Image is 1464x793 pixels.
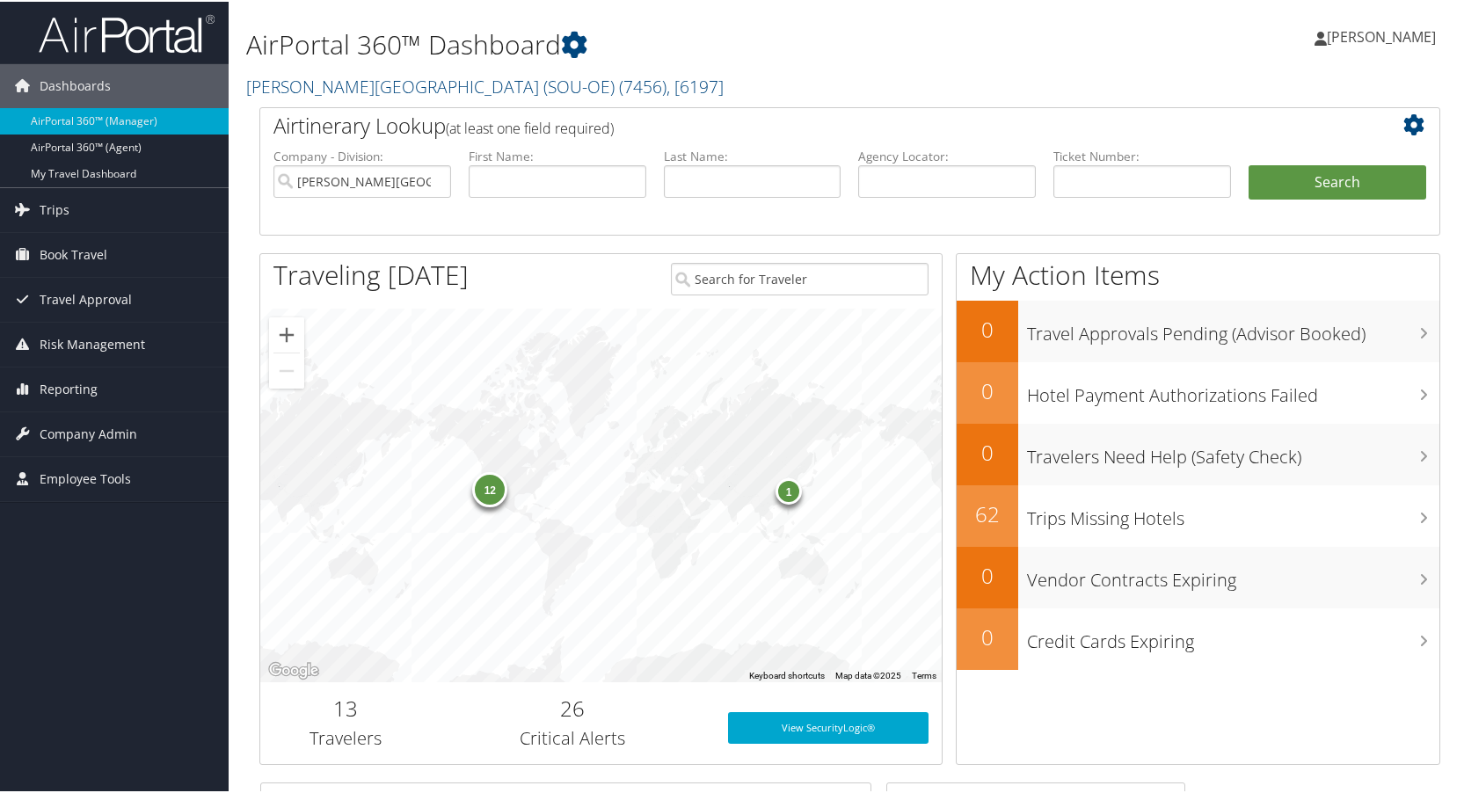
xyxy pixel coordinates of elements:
a: [PERSON_NAME][GEOGRAPHIC_DATA] (SOU-OE) [246,73,724,97]
h3: Travelers [273,724,418,749]
input: Search for Traveler [671,261,929,294]
a: 0Travelers Need Help (Safety Check) [957,422,1439,484]
a: 62Trips Missing Hotels [957,484,1439,545]
span: Dashboards [40,62,111,106]
h2: 26 [444,692,702,722]
a: View SecurityLogic® [728,710,929,742]
h2: 0 [957,375,1018,404]
h2: Airtinerary Lookup [273,109,1328,139]
a: 0Travel Approvals Pending (Advisor Booked) [957,299,1439,360]
label: First Name: [469,146,646,164]
button: Keyboard shortcuts [749,668,825,680]
a: Open this area in Google Maps (opens a new window) [265,658,323,680]
h2: 13 [273,692,418,722]
button: Search [1249,164,1426,199]
h2: 62 [957,498,1018,527]
label: Company - Division: [273,146,451,164]
span: Book Travel [40,231,107,275]
span: [PERSON_NAME] [1327,25,1436,45]
button: Zoom out [269,352,304,387]
h1: My Action Items [957,255,1439,292]
h3: Travelers Need Help (Safety Check) [1027,434,1439,468]
a: Terms (opens in new tab) [912,669,936,679]
div: 1 [776,477,802,503]
img: airportal-logo.png [39,11,215,53]
span: Reporting [40,366,98,410]
span: Trips [40,186,69,230]
span: Risk Management [40,321,145,365]
h3: Credit Cards Expiring [1027,619,1439,652]
a: 0Credit Cards Expiring [957,607,1439,668]
div: 12 [472,469,507,505]
label: Last Name: [664,146,841,164]
span: Map data ©2025 [835,669,901,679]
h2: 0 [957,559,1018,589]
h2: 0 [957,621,1018,651]
a: 0Vendor Contracts Expiring [957,545,1439,607]
label: Agency Locator: [858,146,1036,164]
span: Company Admin [40,411,137,455]
a: [PERSON_NAME] [1315,9,1453,62]
span: Employee Tools [40,455,131,499]
a: 0Hotel Payment Authorizations Failed [957,360,1439,422]
span: ( 7456 ) [619,73,666,97]
span: , [ 6197 ] [666,73,724,97]
h2: 0 [957,313,1018,343]
h1: Traveling [DATE] [273,255,469,292]
h1: AirPortal 360™ Dashboard [246,25,1051,62]
label: Ticket Number: [1053,146,1231,164]
h3: Vendor Contracts Expiring [1027,557,1439,591]
h3: Trips Missing Hotels [1027,496,1439,529]
button: Zoom in [269,316,304,351]
span: (at least one field required) [446,117,614,136]
span: Travel Approval [40,276,132,320]
h3: Hotel Payment Authorizations Failed [1027,373,1439,406]
img: Google [265,658,323,680]
h2: 0 [957,436,1018,466]
h3: Travel Approvals Pending (Advisor Booked) [1027,311,1439,345]
h3: Critical Alerts [444,724,702,749]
